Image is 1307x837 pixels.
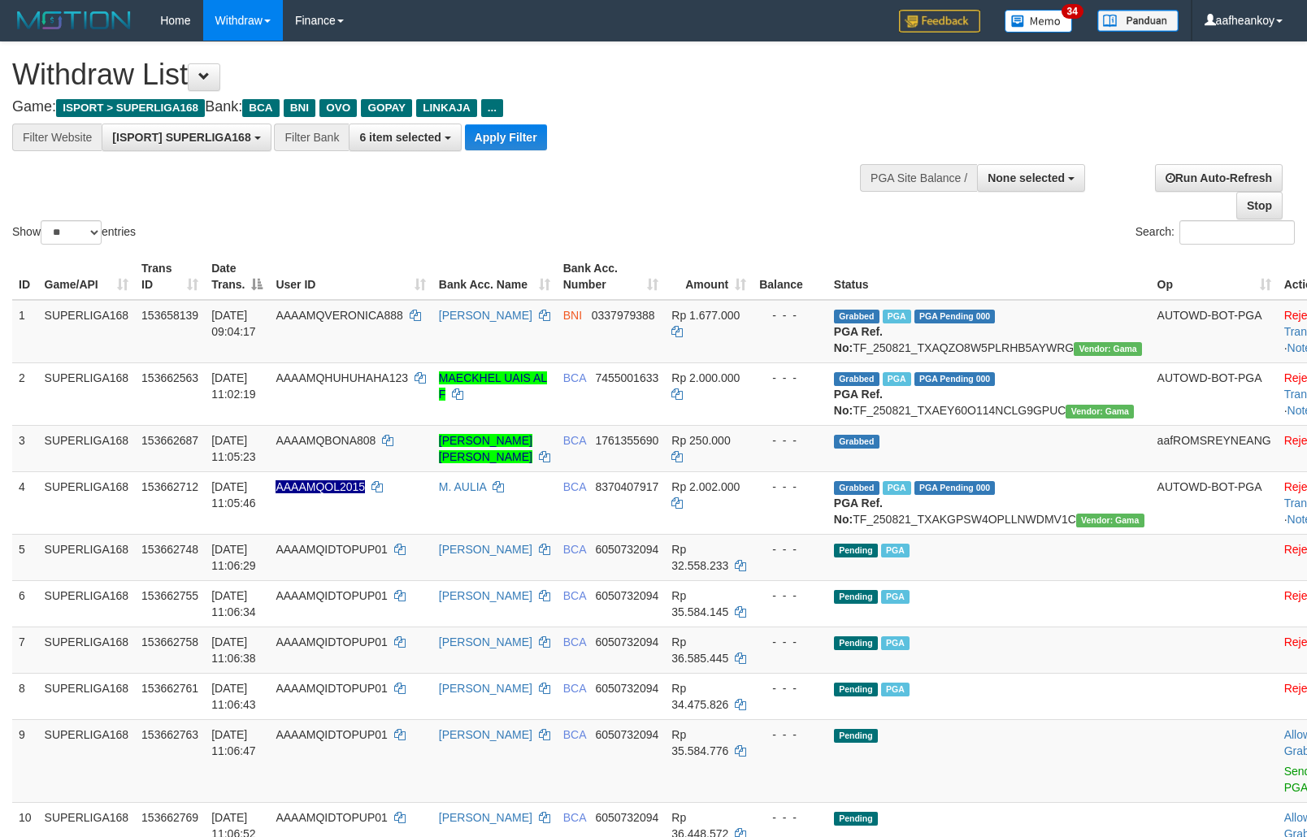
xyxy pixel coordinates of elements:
button: [ISPORT] SUPERLIGA168 [102,124,271,151]
span: Marked by aafheankoy [883,481,911,495]
span: BCA [563,728,586,741]
span: BCA [563,589,586,602]
span: 153662712 [141,480,198,493]
span: AAAAMQIDTOPUP01 [276,589,387,602]
th: ID [12,254,38,300]
span: ... [481,99,503,117]
div: PGA Site Balance / [860,164,977,192]
span: AAAAMQIDTOPUP01 [276,635,387,648]
td: SUPERLIGA168 [38,580,136,627]
a: [PERSON_NAME] [439,589,532,602]
span: Marked by aafmaster [881,636,910,650]
a: [PERSON_NAME] [439,728,532,741]
span: AAAAMQVERONICA888 [276,309,402,322]
img: panduan.png [1097,10,1179,32]
td: SUPERLIGA168 [38,534,136,580]
h4: Game: Bank: [12,99,855,115]
span: BCA [563,480,586,493]
th: Status [827,254,1151,300]
span: 6 item selected [359,131,441,144]
span: [ISPORT] SUPERLIGA168 [112,131,250,144]
td: 3 [12,425,38,471]
div: - - - [759,479,821,495]
span: BCA [563,543,586,556]
span: 153662687 [141,434,198,447]
span: Grabbed [834,435,879,449]
td: SUPERLIGA168 [38,627,136,673]
th: User ID: activate to sort column ascending [269,254,432,300]
span: [DATE] 11:06:34 [211,589,256,618]
span: [DATE] 11:06:47 [211,728,256,757]
span: 153662755 [141,589,198,602]
span: PGA Pending [914,481,996,495]
span: Copy 6050732094 to clipboard [595,635,658,648]
td: 5 [12,534,38,580]
button: Apply Filter [465,124,547,150]
td: 8 [12,673,38,719]
span: 153662758 [141,635,198,648]
a: [PERSON_NAME] [PERSON_NAME] [439,434,532,463]
span: 153662748 [141,543,198,556]
td: SUPERLIGA168 [38,300,136,363]
span: [DATE] 11:06:43 [211,682,256,711]
a: M. AULIA [439,480,486,493]
span: Copy 6050732094 to clipboard [595,589,658,602]
a: Stop [1236,192,1283,219]
a: Run Auto-Refresh [1155,164,1283,192]
span: AAAAMQBONA808 [276,434,376,447]
a: [PERSON_NAME] [439,682,532,695]
span: Pending [834,544,878,557]
td: AUTOWD-BOT-PGA [1151,471,1278,534]
th: Op: activate to sort column ascending [1151,254,1278,300]
span: Rp 2.002.000 [671,480,740,493]
div: Filter Bank [274,124,349,151]
span: OVO [319,99,357,117]
span: Copy 0337979388 to clipboard [592,309,655,322]
b: PGA Ref. No: [834,325,883,354]
td: SUPERLIGA168 [38,673,136,719]
td: 9 [12,719,38,802]
td: AUTOWD-BOT-PGA [1151,300,1278,363]
span: Marked by aafsengchandara [883,310,911,323]
span: BCA [563,811,586,824]
span: Copy 6050732094 to clipboard [595,682,658,695]
span: Rp 250.000 [671,434,730,447]
td: TF_250821_TXAEY60O114NCLG9GPUC [827,362,1151,425]
button: None selected [977,164,1085,192]
span: BNI [284,99,315,117]
th: Game/API: activate to sort column ascending [38,254,136,300]
span: 34 [1062,4,1083,19]
span: 153662761 [141,682,198,695]
span: Rp 2.000.000 [671,371,740,384]
div: - - - [759,809,821,826]
span: [DATE] 11:05:23 [211,434,256,463]
span: Rp 32.558.233 [671,543,728,572]
span: Rp 35.584.145 [671,589,728,618]
span: Marked by aafheankoy [883,372,911,386]
td: AUTOWD-BOT-PGA [1151,362,1278,425]
div: - - - [759,634,821,650]
td: SUPERLIGA168 [38,471,136,534]
td: SUPERLIGA168 [38,719,136,802]
span: GOPAY [361,99,412,117]
span: Rp 1.677.000 [671,309,740,322]
span: Marked by aafmaster [881,544,910,557]
span: Vendor URL: https://trx31.1velocity.biz [1076,514,1144,527]
span: 153662769 [141,811,198,824]
span: Marked by aafmaster [881,590,910,604]
span: Pending [834,729,878,743]
span: [DATE] 09:04:17 [211,309,256,338]
span: AAAAMQIDTOPUP01 [276,543,387,556]
select: Showentries [41,220,102,245]
span: Grabbed [834,372,879,386]
span: Vendor URL: https://trx31.1velocity.biz [1074,342,1142,356]
span: [DATE] 11:06:38 [211,635,256,665]
span: None selected [988,171,1065,184]
span: Grabbed [834,481,879,495]
td: 6 [12,580,38,627]
span: Pending [834,683,878,696]
label: Show entries [12,220,136,245]
td: SUPERLIGA168 [38,362,136,425]
div: - - - [759,541,821,557]
span: 153662563 [141,371,198,384]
